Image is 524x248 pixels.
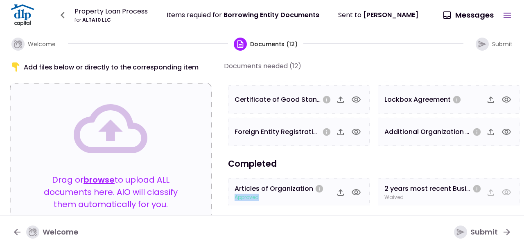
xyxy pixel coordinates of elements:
[75,16,81,23] span: for
[167,10,319,20] div: Items requied for
[234,31,298,57] button: Documents (12)
[235,194,259,201] span: approved
[437,4,500,26] button: Messages
[224,10,319,20] span: Borrowing Entity Documents
[472,184,481,193] svg: Please upload
[454,226,498,239] div: Submit
[384,95,451,104] span: Lockbox Agreement
[10,61,212,73] div: Add files below or directly to the corresponding item
[322,127,331,136] svg: Please upload
[250,40,298,48] span: Documents (12)
[452,95,461,104] svg: Please upload
[235,95,332,104] span: Certificate of Good Standing
[43,174,179,210] p: Drag or to upload ALL documents here. AIO will classify them automatically for you.
[224,61,301,71] div: Documents needed (12)
[322,95,331,104] svg: Please upload
[447,221,518,243] button: Submit
[224,157,524,170] h3: Completed
[10,2,35,28] img: Logo
[235,127,371,136] span: Foreign Entity Registration (if applicable)
[84,174,115,186] button: browse
[75,6,148,16] div: Property Loan Process
[384,127,504,136] span: Additional Organization Documents
[28,40,56,48] span: Welcome
[338,10,418,20] div: Sent to
[363,10,418,20] span: [PERSON_NAME]
[235,184,313,193] span: Articles of Organization
[492,40,513,48] span: Submit
[75,16,148,24] div: ALTA10 LLC
[315,184,324,193] svg: Please upload
[5,31,62,57] button: Welcome
[26,226,78,239] div: Welcome
[472,127,481,136] svg: Please upload
[384,194,404,201] span: waived
[384,184,522,193] span: 2 years most recent Business Tax Returns
[6,221,85,243] button: Welcome
[469,31,519,57] button: Submit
